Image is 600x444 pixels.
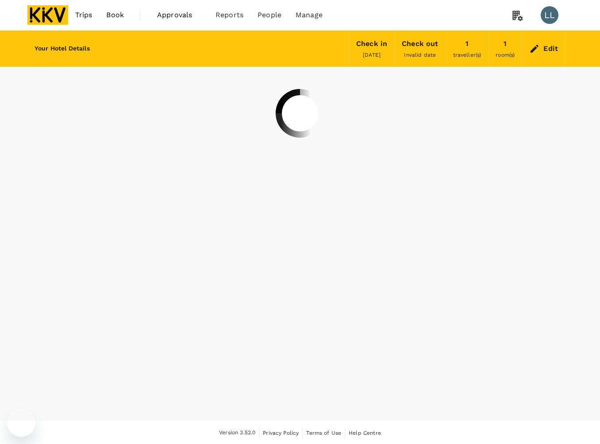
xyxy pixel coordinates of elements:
[404,52,436,58] span: Invalid date
[35,44,90,54] h6: Your Hotel Details
[263,430,299,436] span: Privacy Policy
[258,10,281,20] span: People
[7,409,35,437] iframe: Button to launch messaging window
[363,52,381,58] span: [DATE]
[106,10,124,20] span: Book
[465,38,469,50] div: 1
[349,428,381,438] a: Help Centre
[543,42,558,55] div: Edit
[263,428,299,438] a: Privacy Policy
[504,38,507,50] div: 1
[27,5,68,25] img: KKV Supply Chain Sdn Bhd
[306,428,341,438] a: Terms of Use
[75,10,92,20] span: Trips
[157,10,201,20] span: Approvals
[496,52,515,58] span: room(s)
[402,38,438,50] div: Check out
[541,6,558,24] div: LL
[215,10,243,20] span: Reports
[349,430,381,436] span: Help Centre
[306,430,341,436] span: Terms of Use
[219,429,255,437] span: Version 3.52.0
[296,10,323,20] span: Manage
[356,38,387,50] div: Check in
[453,52,481,58] span: traveller(s)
